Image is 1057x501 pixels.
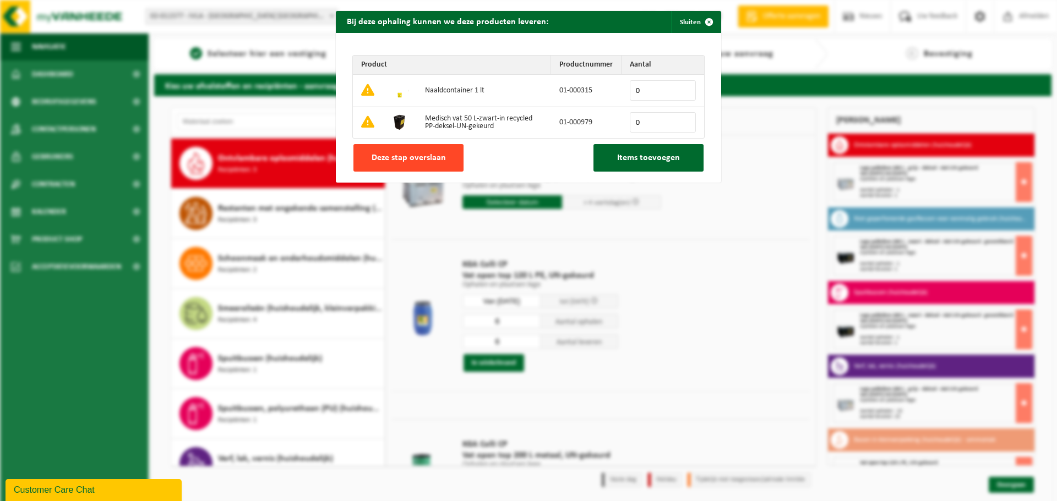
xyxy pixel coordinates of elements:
td: 01-000315 [551,75,622,107]
th: Aantal [622,56,704,75]
th: Productnummer [551,56,622,75]
img: 01-000315 [391,81,408,98]
button: Items toevoegen [593,144,704,172]
button: Sluiten [671,11,720,33]
h2: Bij deze ophaling kunnen we deze producten leveren: [336,11,559,32]
button: Deze stap overslaan [353,144,464,172]
iframe: chat widget [6,477,184,501]
td: Medisch vat 50 L-zwart-in recycled PP-deksel-UN-gekeurd [417,107,551,138]
th: Product [353,56,551,75]
img: 01-000979 [391,113,408,130]
td: 01-000979 [551,107,622,138]
span: Items toevoegen [617,153,680,162]
td: Naaldcontainer 1 lt [417,75,551,107]
span: Deze stap overslaan [372,153,446,162]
